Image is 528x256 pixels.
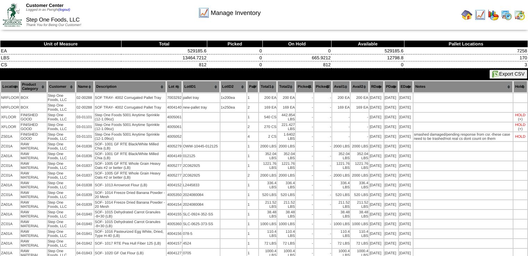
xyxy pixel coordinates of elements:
td: Step One Foods, LLC [48,171,76,180]
td: 200 EA [259,93,277,102]
td: - [314,132,332,141]
td: - [296,122,313,131]
td: Step One Foods 5001 Anytime Sprinkle (12-1.09oz) [94,122,166,131]
th: Total2 [277,81,295,93]
td: 3 [404,61,528,68]
td: 665.9212 [262,54,331,61]
td: [DATE] [384,122,398,131]
td: 2C062925 [183,171,220,180]
td: 221.427 LBS [277,122,295,131]
td: 1 [247,113,258,122]
span: Step One Foods, LLC [26,17,80,23]
td: 1x250ea [220,103,246,112]
td: RAW MATERIAL [20,200,47,209]
td: new-pallet tray [183,103,220,112]
td: 1 [247,181,258,190]
td: [DATE] [384,113,398,122]
td: 2000 LBS [351,142,368,151]
th: Description [94,81,166,93]
td: smashed damaged/pending response from csr.-these case need to be trashed!not real cs dont count o... [413,132,513,141]
td: SOF- 1015 Dehydrated Carrot Granules -8+30 (LB) [94,220,166,229]
td: 2 [247,122,258,131]
td: - [314,103,332,112]
td: [DATE] [399,161,413,170]
td: 529185.6 [121,48,207,54]
td: [DATE] [369,152,384,161]
th: Avail2 [351,81,368,93]
td: 38.48 LBS [259,210,277,219]
td: SOF TRAY- 4002 Corrugated Pallet Tray [94,103,166,112]
td: 520 LBS [277,190,295,199]
td: Step One Foods, LLC [48,152,76,161]
td: 1 [247,220,258,229]
td: Step One Foods, LLC [48,161,76,170]
td: 352.04 LBS [277,152,295,161]
img: excel.gif [492,71,499,78]
td: 1 [247,200,258,209]
td: 04-01839 [76,190,94,199]
th: Avail1 [332,81,350,93]
td: [DATE] [369,132,384,141]
td: - [296,103,313,112]
td: 04-01837 [76,171,94,180]
td: [DATE] [369,190,384,199]
td: 200 EA [277,93,295,102]
td: - [332,132,350,141]
td: NRFLOOR [1,103,19,112]
td: - [296,93,313,102]
th: Picked2 [314,81,332,93]
td: [DATE] [399,210,413,219]
td: [DATE] [369,122,384,131]
td: 352.04 LBS [332,152,350,161]
td: [DATE] [369,142,384,151]
td: Step One Foods, LLC [48,103,76,112]
img: home.gif [461,9,472,20]
td: [DATE] [384,132,398,141]
td: 169 EA [351,103,368,112]
td: 0 [207,61,263,68]
td: SOF- 1005 GF RTE Whole Grain Heavy Oats #2 or better (LB) [94,161,166,170]
td: 1000 LBS [277,220,295,229]
th: Available [332,41,404,48]
td: Step One Foods 5001 Anytime Sprinkle (12-1.09oz) [94,113,166,122]
td: 211.52 LBS [332,200,350,209]
th: Notes [413,81,513,93]
td: - [296,171,313,180]
td: 1221.76 LBS [351,161,368,170]
td: RAW MATERIAL [20,152,47,161]
td: 04-01837 [76,161,94,170]
td: 4005052 [167,132,182,141]
td: 336.4 LBS [351,181,368,190]
td: 03-01101 [76,122,94,131]
td: RAW MATERIAL [20,220,47,229]
td: 1 [247,210,258,219]
td: 2000 LBS [277,171,295,180]
td: - [296,210,313,219]
td: 200 EA [351,93,368,102]
td: 1221.76 LBS [259,161,277,170]
td: 38.48 LBS [277,210,295,219]
td: SLC-0625-373-SS [183,220,220,229]
td: OWW-10445-012125 [183,142,220,151]
td: 529185.6 [332,48,404,54]
td: Step One Foods, LLC [48,220,76,229]
img: ZoRoCo_Logo(Green%26Foil)%20jpg.webp [3,3,22,26]
td: BOX [20,103,47,112]
td: [DATE] [384,93,398,102]
td: [DATE] [399,132,413,141]
td: [DATE] [384,103,398,112]
td: FINISHED GOOD [20,122,47,131]
th: Picked1 [296,81,313,93]
td: - [314,113,332,122]
th: Name [76,81,94,93]
td: 2 CS [259,132,277,141]
th: Pal# [247,81,258,93]
th: On Hold [262,41,331,48]
td: 4005061 [167,122,182,131]
td: 540 CS [259,113,277,122]
img: line_graph.gif [475,9,486,20]
td: ZC01A [1,161,19,170]
th: LotID1 [183,81,220,93]
td: SOF- 1015 Dehydrated Carrot Granules -8+30 (LB) [94,210,166,219]
td: Step One Foods, LLC [48,113,76,122]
